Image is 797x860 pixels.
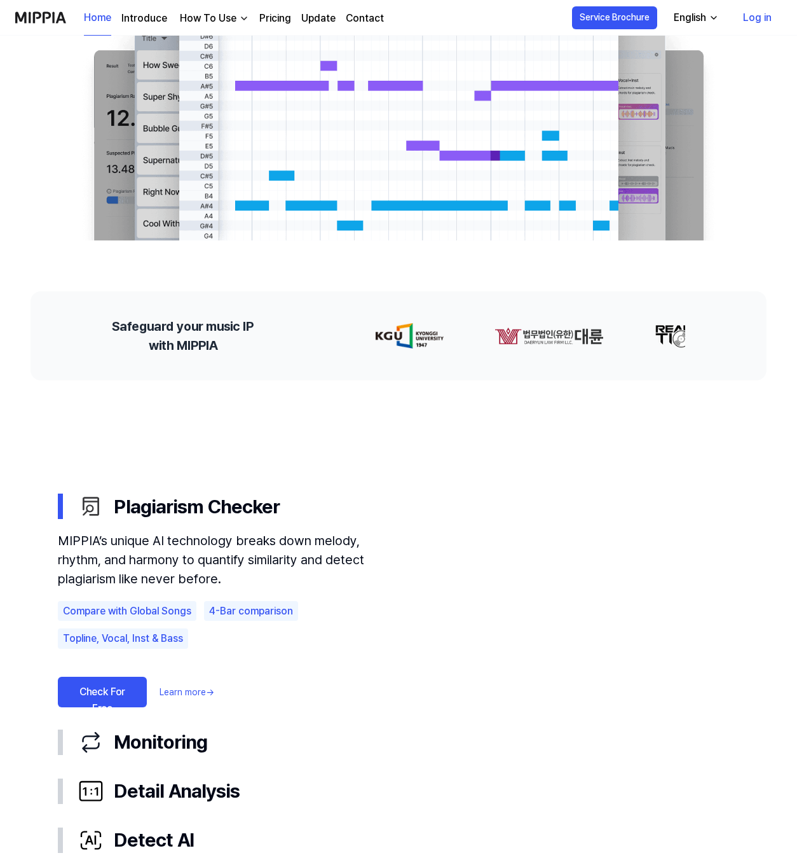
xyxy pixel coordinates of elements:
div: Topline, Vocal, Inst & Bass [58,628,188,649]
img: partner-logo-0 [375,323,443,349]
a: Introduce [121,11,167,26]
a: Contact [346,11,384,26]
img: down [239,13,249,24]
button: Service Brochure [572,6,657,29]
img: partner-logo-1 [494,323,603,349]
button: English [664,5,726,31]
a: Update [301,11,336,26]
div: Monitoring [78,728,739,756]
button: How To Use [177,11,249,26]
a: Pricing [259,11,291,26]
a: Check For Free [58,677,147,707]
div: Detail Analysis [78,777,739,805]
div: 4-Bar comparison [204,601,298,621]
div: How To Use [177,11,239,26]
a: Home [84,1,111,36]
button: Detail Analysis [58,766,739,815]
button: Monitoring [58,718,739,766]
button: Plagiarism Checker [58,482,739,531]
a: Learn more→ [160,686,214,699]
div: Plagiarism Checker [78,492,739,521]
div: Plagiarism Checker [58,531,739,718]
div: MIPPIA’s unique AI technology breaks down melody, rhythm, and harmony to quantify similarity and ... [58,531,401,588]
img: partner-logo-2 [654,323,704,349]
div: Compare with Global Songs [58,601,196,621]
div: Detect AI [78,826,739,854]
div: English [671,10,709,25]
h2: Safeguard your music IP with MIPPIA [112,317,254,355]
